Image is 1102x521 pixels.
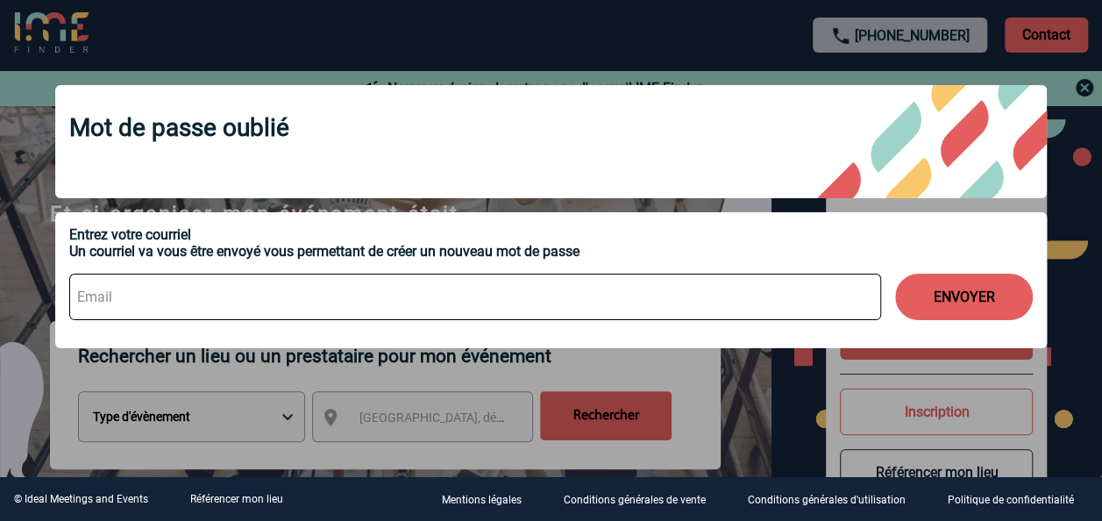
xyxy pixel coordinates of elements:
[428,491,550,508] a: Mentions légales
[55,85,1047,198] div: Mot de passe oublié
[564,495,706,507] p: Conditions générales de vente
[748,495,906,507] p: Conditions générales d'utilisation
[550,491,734,508] a: Conditions générales de vente
[14,493,148,505] div: © Ideal Meetings and Events
[934,491,1102,508] a: Politique de confidentialité
[948,495,1074,507] p: Politique de confidentialité
[895,274,1033,320] button: ENVOYER
[442,495,522,507] p: Mentions légales
[69,226,1033,260] div: Entrez votre courriel Un courriel va vous être envoyé vous permettant de créer un nouveau mot de ...
[734,491,934,508] a: Conditions générales d'utilisation
[190,493,283,505] a: Référencer mon lieu
[69,274,881,320] input: Email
